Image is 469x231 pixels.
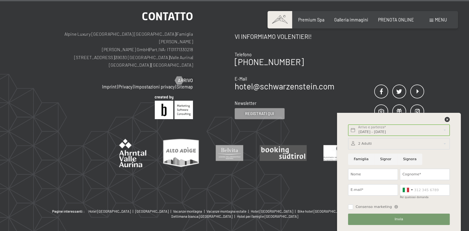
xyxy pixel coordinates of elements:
[235,33,312,40] span: Vi informiamo volentieri!
[171,214,232,218] span: Settimana bianca [GEOGRAPHIC_DATA]
[235,81,334,91] a: hotel@schwarzenstein.com
[175,84,176,89] span: |
[251,209,293,213] span: Hotel [GEOGRAPHIC_DATA]
[394,217,403,222] span: Invia
[207,209,251,214] a: Vacanze montagna estate |
[177,84,193,89] a: Sitemap
[169,209,173,213] span: |
[435,17,447,22] span: Menu
[192,55,193,60] span: |
[88,209,131,213] span: Hotel [GEOGRAPHIC_DATA]
[131,209,135,213] span: |
[173,209,207,214] a: Vacanze montagna |
[134,84,175,89] a: Impostazioni privacy
[235,57,304,67] a: [PHONE_NUMBER]
[102,84,117,89] a: Imprint
[45,30,193,69] p: Alpine Luxury [GEOGRAPHIC_DATA] [GEOGRAPHIC_DATA] Famiglia [PERSON_NAME] [PERSON_NAME] GmbH Part....
[203,209,207,213] span: |
[378,17,414,22] a: PRENOTA ONLINE
[348,214,450,225] button: Invia
[176,31,177,37] span: |
[173,209,202,213] span: Vacanze montagna
[52,209,85,214] b: Pagine interessanti::
[237,214,298,218] span: Hotel per famiglie [GEOGRAPHIC_DATA]
[298,209,347,213] span: Bike hotel [GEOGRAPHIC_DATA]
[142,10,193,23] span: Contatto
[118,84,132,89] a: Privacy
[400,196,429,199] label: Per qualsiasi domanda
[117,84,118,89] span: |
[88,209,135,214] a: Hotel [GEOGRAPHIC_DATA] |
[135,209,169,213] span: [GEOGRAPHIC_DATA]
[207,209,246,213] span: Vacanze montagna estate
[233,214,237,218] span: |
[235,76,247,82] span: E-Mail
[175,77,193,84] a: Arrivo
[135,209,173,214] a: [GEOGRAPHIC_DATA] |
[237,214,298,219] a: Hotel per famiglie [GEOGRAPHIC_DATA]
[245,111,274,116] span: Registrati qui
[294,209,298,213] span: |
[298,17,324,22] a: Premium Spa
[251,209,298,214] a: Hotel [GEOGRAPHIC_DATA] |
[400,184,450,196] input: 312 345 6789
[235,52,252,57] span: Telefono
[235,100,256,106] span: Newsletter
[400,185,415,195] div: Italy (Italia): +39
[356,204,392,210] span: Consenso marketing
[334,17,368,22] a: Galleria immagini
[247,209,251,213] span: |
[178,77,193,84] span: Arrivo
[133,84,134,89] span: |
[298,209,352,214] a: Bike hotel [GEOGRAPHIC_DATA] |
[171,214,237,219] a: Settimana bianca [GEOGRAPHIC_DATA] |
[155,95,193,119] img: Brandnamic GmbH | Leading Hospitality Solutions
